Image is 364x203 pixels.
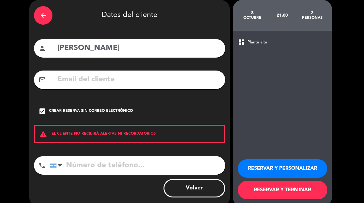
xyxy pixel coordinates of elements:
button: RESERVAR Y TERMINAR [238,181,327,199]
div: 2 [297,10,327,15]
input: Nombre del cliente [57,42,221,55]
i: phone [38,162,46,169]
div: Datos del cliente [34,5,225,26]
i: person [39,45,46,52]
div: personas [297,15,327,20]
div: Argentina: +54 [50,156,64,174]
input: Número de teléfono... [50,156,225,175]
div: octubre [238,15,267,20]
input: Email del cliente [57,73,221,86]
i: arrow_back [39,12,47,19]
div: 21:00 [267,5,297,26]
span: Planta alta [247,39,267,46]
i: mail_outline [39,76,46,83]
i: warning [35,130,52,138]
button: RESERVAR Y PERSONALIZAR [238,159,327,178]
span: dashboard [238,39,245,46]
div: EL CLIENTE NO RECIBIRÁ ALERTAS NI RECORDATORIOS [34,125,225,143]
div: 8 [238,10,267,15]
div: Crear reserva sin correo electrónico [49,108,133,114]
button: Volver [163,179,225,197]
i: check_box [39,108,46,115]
